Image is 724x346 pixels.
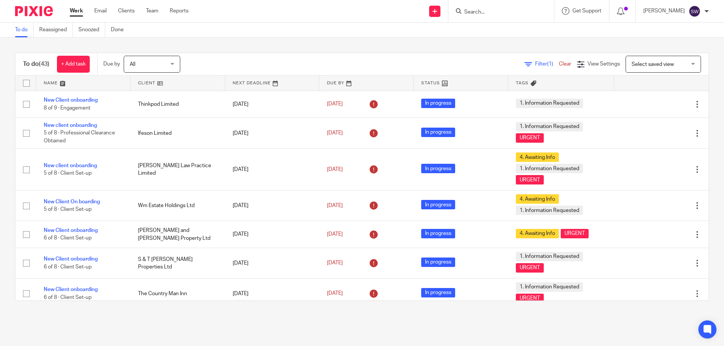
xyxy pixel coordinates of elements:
[44,295,92,300] span: 6 of 8 · Client Set-up
[39,61,49,67] span: (43)
[535,61,559,67] span: Filter
[327,232,343,237] span: [DATE]
[516,263,544,273] span: URGENT
[421,229,455,238] span: In progress
[225,149,319,191] td: [DATE]
[516,252,583,261] span: 1. Information Requested
[572,8,601,14] span: Get Support
[118,7,135,15] a: Clients
[225,278,319,309] td: [DATE]
[44,171,92,176] span: 5 of 8 · Client Set-up
[15,23,34,37] a: To do
[516,122,583,131] span: 1. Information Requested
[587,61,620,67] span: View Settings
[421,200,455,209] span: In progress
[130,117,225,148] td: Ifeson Limited
[516,294,544,303] span: URGENT
[23,60,49,68] h1: To do
[516,133,544,143] span: URGENT
[516,175,544,184] span: URGENT
[516,194,559,204] span: 4. Awaiting Info
[130,62,135,67] span: All
[44,199,100,204] a: New Client On boarding
[130,248,225,278] td: S & T [PERSON_NAME] Properties Ltd
[516,164,583,173] span: 1. Information Requested
[57,56,90,73] a: + Add task
[225,117,319,148] td: [DATE]
[44,228,98,233] a: New Client onboarding
[44,131,115,144] span: 5 of 8 · Professional Clearance Obtained
[632,62,674,67] span: Select saved view
[130,191,225,221] td: Wm Estate Holdings Ltd
[516,81,529,85] span: Tags
[94,7,107,15] a: Email
[130,221,225,248] td: [PERSON_NAME] and [PERSON_NAME] Property Ltd
[421,258,455,267] span: In progress
[516,152,559,162] span: 4. Awaiting Info
[327,130,343,136] span: [DATE]
[225,191,319,221] td: [DATE]
[421,288,455,297] span: In progress
[327,102,343,107] span: [DATE]
[130,149,225,191] td: [PERSON_NAME] Law Practice Limited
[44,264,92,270] span: 6 of 8 · Client Set-up
[516,206,583,215] span: 1. Information Requested
[146,7,158,15] a: Team
[78,23,105,37] a: Snoozed
[327,203,343,208] span: [DATE]
[327,167,343,172] span: [DATE]
[170,7,189,15] a: Reports
[39,23,73,37] a: Reassigned
[44,105,90,111] span: 8 of 9 · Engagement
[111,23,129,37] a: Done
[327,291,343,296] span: [DATE]
[130,91,225,117] td: Thinkpod Limited
[15,6,53,16] img: Pixie
[225,248,319,278] td: [DATE]
[44,98,98,103] a: New Client onboarding
[561,229,589,238] span: URGENT
[516,99,583,108] span: 1. Information Requested
[421,164,455,173] span: In progress
[689,5,701,17] img: svg%3E
[103,60,120,68] p: Due by
[516,229,559,238] span: 4. Awaiting Info
[559,61,571,67] a: Clear
[225,91,319,117] td: [DATE]
[44,287,98,292] a: New Client onboarding
[44,236,92,241] span: 6 of 8 · Client Set-up
[130,278,225,309] td: The Country Man Inn
[44,207,92,212] span: 5 of 8 · Client Set-up
[463,9,531,16] input: Search
[547,61,553,67] span: (1)
[44,163,97,168] a: New client onboarding
[327,261,343,266] span: [DATE]
[516,282,583,292] span: 1. Information Requested
[421,128,455,137] span: In progress
[643,7,685,15] p: [PERSON_NAME]
[421,99,455,108] span: In progress
[70,7,83,15] a: Work
[44,256,98,262] a: New Client onboarding
[44,123,97,128] a: New client onboarding
[225,221,319,248] td: [DATE]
